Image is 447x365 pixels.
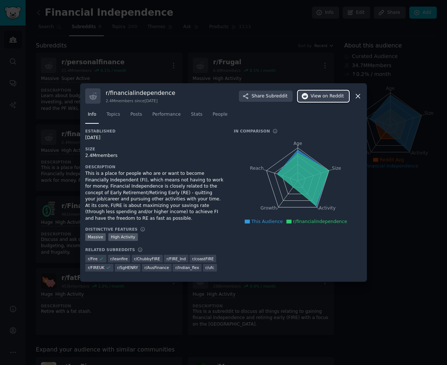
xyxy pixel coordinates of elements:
[166,256,186,261] span: r/ FIRE_Ind
[152,111,181,118] span: Performance
[298,91,349,102] button: Viewon Reddit
[252,93,288,100] span: Share
[210,109,230,124] a: People
[260,206,277,211] tspan: Growth
[130,111,142,118] span: Posts
[85,153,223,159] div: 2.4M members
[106,89,175,97] h3: r/ financialindependence
[104,109,123,124] a: Topics
[88,111,96,118] span: Info
[323,93,344,100] span: on Reddit
[85,109,99,124] a: Info
[293,141,302,146] tspan: Age
[85,164,223,169] h3: Description
[319,206,336,211] tspan: Activity
[150,109,183,124] a: Performance
[332,166,341,171] tspan: Size
[106,98,175,103] div: 2.4M members since [DATE]
[206,265,214,270] span: r/ ufc
[88,256,98,261] span: r/ Fire
[108,233,138,241] div: High Activity
[234,128,270,134] h3: In Comparison
[85,146,223,151] h3: Size
[117,265,138,270] span: r/ SgHENRY
[311,93,344,100] span: View
[239,91,293,102] button: ShareSubreddit
[251,219,283,224] span: This Audience
[192,256,214,261] span: r/ coastFIRE
[250,166,264,171] tspan: Reach
[110,256,128,261] span: r/ leanfire
[88,265,105,270] span: r/ FIREUK
[85,128,223,134] h3: Established
[293,219,347,224] span: r/financialindependence
[106,111,120,118] span: Topics
[85,247,135,252] h3: Related Subreddits
[134,256,160,261] span: r/ ChubbyFIRE
[175,265,199,270] span: r/ Indian_flex
[213,111,228,118] span: People
[188,109,205,124] a: Stats
[85,233,106,241] div: Massive
[266,93,288,100] span: Subreddit
[144,265,169,270] span: r/ AusFinance
[191,111,202,118] span: Stats
[85,135,223,141] div: [DATE]
[85,170,223,222] div: This is a place for people who are or want to become Financially Independent (FI), which means no...
[128,109,144,124] a: Posts
[85,227,138,232] h3: Distinctive Features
